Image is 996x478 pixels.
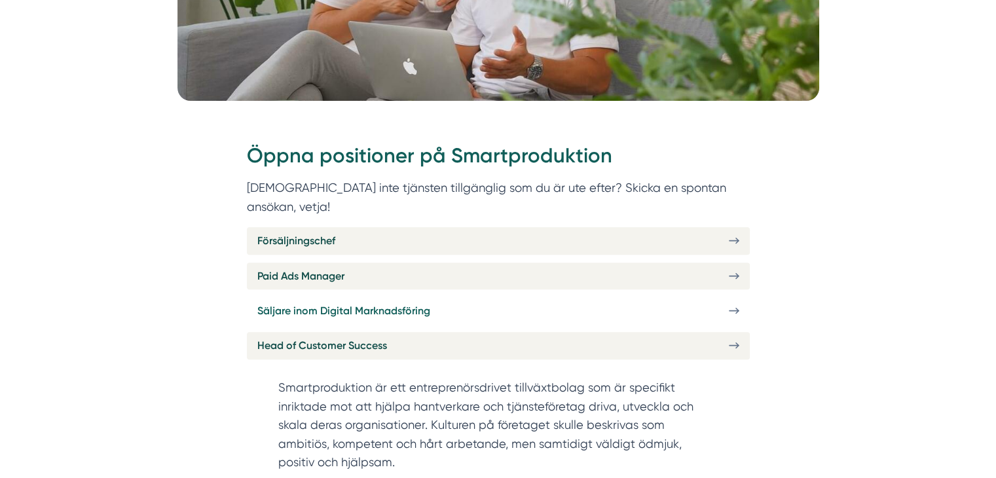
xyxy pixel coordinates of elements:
[257,303,430,319] span: Säljare inom Digital Marknadsföring
[247,297,750,324] a: Säljare inom Digital Marknadsföring
[257,337,387,354] span: Head of Customer Success
[247,332,750,359] a: Head of Customer Success
[247,178,750,217] p: [DEMOGRAPHIC_DATA] inte tjänsten tillgänglig som du är ute efter? Skicka en spontan ansökan, vetja!
[247,263,750,289] a: Paid Ads Manager
[257,268,344,284] span: Paid Ads Manager
[247,141,750,178] h2: Öppna positioner på Smartproduktion
[257,232,335,249] span: Försäljningschef
[247,227,750,254] a: Försäljningschef
[278,378,718,478] section: Smartproduktion är ett entreprenörsdrivet tillväxtbolag som är specifikt inriktade mot att hjälpa...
